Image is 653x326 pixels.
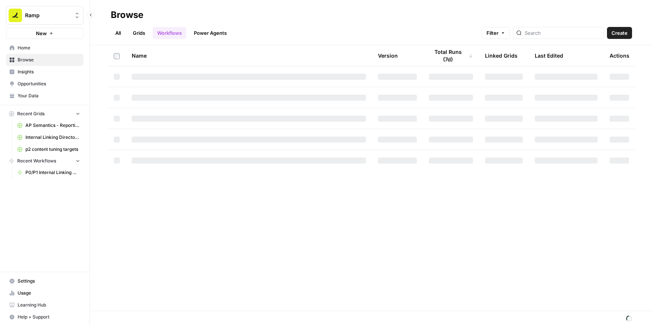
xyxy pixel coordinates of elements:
span: Home [18,45,80,51]
a: Insights [6,66,83,78]
button: Recent Grids [6,108,83,119]
a: Opportunities [6,78,83,90]
button: Workspace: Ramp [6,6,83,25]
span: Create [611,29,628,37]
input: Search [525,29,601,37]
a: All [111,27,125,39]
span: Internal Linking Directory Grid [25,134,80,141]
span: New [36,30,47,37]
span: Ramp [25,12,70,19]
button: Filter [482,27,510,39]
a: Settings [6,275,83,287]
button: Recent Workflows [6,155,83,167]
a: Workflows [153,27,186,39]
span: Browse [18,57,80,63]
div: Total Runs (7d) [429,45,473,66]
span: Settings [18,278,80,284]
a: p2 content tuning targets [14,143,83,155]
span: Help + Support [18,314,80,320]
span: AP Semantics - Reporting [25,122,80,129]
span: Recent Grids [17,110,45,117]
button: New [6,28,83,39]
a: Browse [6,54,83,66]
button: Create [607,27,632,39]
div: Version [378,45,398,66]
span: Your Data [18,92,80,99]
a: Usage [6,287,83,299]
a: Grids [128,27,150,39]
button: Help + Support [6,311,83,323]
a: AP Semantics - Reporting [14,119,83,131]
span: Learning Hub [18,302,80,308]
a: Learning Hub [6,299,83,311]
div: Browse [111,9,143,21]
span: Insights [18,68,80,75]
img: Ramp Logo [9,9,22,22]
span: Recent Workflows [17,158,56,164]
a: Internal Linking Directory Grid [14,131,83,143]
span: Filter [486,29,498,37]
a: P0/P1 Internal Linking Workflow [14,167,83,179]
span: P0/P1 Internal Linking Workflow [25,169,80,176]
span: Opportunities [18,80,80,87]
div: Last Edited [535,45,563,66]
span: p2 content tuning targets [25,146,80,153]
div: Linked Grids [485,45,518,66]
a: Home [6,42,83,54]
div: Name [132,45,366,66]
a: Your Data [6,90,83,102]
div: Actions [610,45,629,66]
a: Power Agents [189,27,231,39]
span: Usage [18,290,80,296]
